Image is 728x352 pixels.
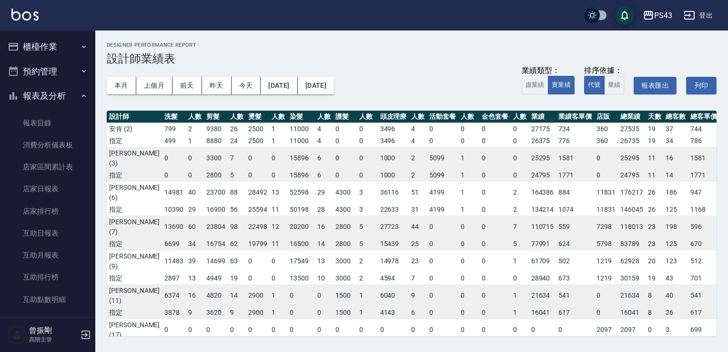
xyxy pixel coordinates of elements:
[269,204,287,216] td: 11
[618,204,646,216] td: 146045
[663,181,688,204] td: 186
[107,216,162,238] td: [PERSON_NAME](7)
[333,135,357,147] td: 0
[204,250,228,272] td: 14699
[427,169,458,182] td: 5099
[107,272,162,285] td: 指定
[427,216,458,238] td: 0
[479,250,511,272] td: 0
[315,216,333,238] td: 16
[680,7,717,24] button: 登出
[162,181,186,204] td: 14981
[646,135,664,147] td: 19
[458,147,479,169] td: 1
[228,123,246,135] td: 26
[511,135,529,147] td: 0
[594,123,618,135] td: 360
[654,10,672,21] div: PS43
[646,147,664,169] td: 11
[663,135,688,147] td: 34
[584,66,625,76] div: 排序依據：
[29,335,78,344] p: 高階主管
[162,111,186,123] th: 洗髮
[4,266,91,288] a: 互助排行榜
[409,272,427,285] td: 7
[107,42,717,48] h2: Designer Performance Report
[357,135,378,147] td: 0
[269,147,287,169] td: 0
[511,181,529,204] td: 2
[618,272,646,285] td: 30159
[378,204,409,216] td: 22633
[556,216,594,238] td: 559
[357,169,378,182] td: 0
[287,123,315,135] td: 11000
[107,250,162,272] td: [PERSON_NAME](9)
[186,238,204,250] td: 34
[409,181,427,204] td: 51
[269,123,287,135] td: 1
[107,169,162,182] td: 指定
[618,123,646,135] td: 27535
[511,238,529,250] td: 5
[529,181,556,204] td: 164386
[287,250,315,272] td: 17549
[688,216,719,238] td: 596
[529,169,556,182] td: 24795
[315,147,333,169] td: 6
[204,135,228,147] td: 8880
[186,272,204,285] td: 13
[479,204,511,216] td: 0
[618,181,646,204] td: 176217
[107,111,162,123] th: 設計師
[556,272,594,285] td: 673
[4,134,91,156] a: 消費分析儀表板
[409,123,427,135] td: 4
[409,147,427,169] td: 2
[618,147,646,169] td: 25295
[511,123,529,135] td: 0
[427,123,458,135] td: 0
[333,123,357,135] td: 0
[615,6,634,25] button: save
[594,111,618,123] th: 店販
[162,147,186,169] td: 0
[618,111,646,123] th: 總業績
[162,272,186,285] td: 2897
[269,216,287,238] td: 12
[186,135,204,147] td: 1
[688,123,719,135] td: 744
[378,135,409,147] td: 3496
[427,111,458,123] th: 活動套餐
[246,204,270,216] td: 25594
[172,77,202,94] button: 前天
[333,238,357,250] td: 2800
[287,169,315,182] td: 15896
[357,272,378,285] td: 2
[204,123,228,135] td: 9380
[204,181,228,204] td: 23700
[287,272,315,285] td: 13500
[261,77,297,94] button: [DATE]
[479,181,511,204] td: 0
[618,250,646,272] td: 62928
[409,204,427,216] td: 31
[529,272,556,285] td: 28940
[594,250,618,272] td: 1219
[378,181,409,204] td: 36116
[663,147,688,169] td: 16
[594,181,618,204] td: 11831
[107,204,162,216] td: 指定
[663,204,688,216] td: 125
[594,272,618,285] td: 1219
[618,169,646,182] td: 24795
[315,169,333,182] td: 6
[107,77,136,94] button: 本月
[618,238,646,250] td: 83789
[228,238,246,250] td: 62
[529,123,556,135] td: 27175
[107,181,162,204] td: [PERSON_NAME](6)
[688,169,719,182] td: 1771
[228,272,246,285] td: 19
[186,250,204,272] td: 39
